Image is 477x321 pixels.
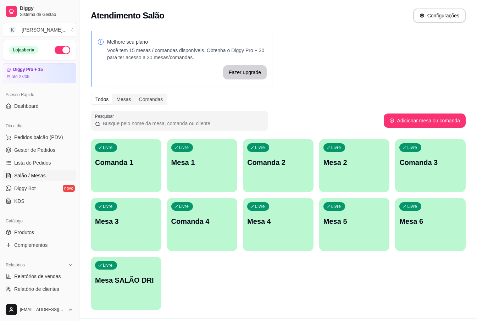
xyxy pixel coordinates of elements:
[95,275,157,285] p: Mesa SALÃO DRI
[331,204,341,209] p: Livre
[247,157,309,167] p: Comanda 2
[95,157,157,167] p: Comanda 1
[407,204,417,209] p: Livre
[3,157,76,168] a: Lista de Pedidos
[14,198,24,205] span: KDS
[399,216,461,226] p: Mesa 6
[9,46,38,54] div: Loja aberta
[243,139,314,192] button: LivreComanda 2
[103,204,113,209] p: Livre
[179,145,189,150] p: Livre
[167,198,238,251] button: LivreComanda 4
[22,26,67,33] div: [PERSON_NAME] ...
[13,67,43,72] article: Diggy Pro + 15
[3,183,76,194] a: Diggy Botnovo
[14,273,61,280] span: Relatórios de vendas
[135,94,167,104] div: Comandas
[3,296,76,308] a: Relatório de mesas
[167,139,238,192] button: LivreMesa 1
[255,204,265,209] p: Livre
[6,262,25,268] span: Relatórios
[14,159,51,166] span: Lista de Pedidos
[12,74,29,79] article: até 27/09
[103,262,113,268] p: Livre
[91,94,112,104] div: Todos
[100,120,264,127] input: Pesquisar
[14,286,59,293] span: Relatório de clientes
[14,185,36,192] span: Diggy Bot
[3,89,76,100] div: Acesso Rápido
[323,157,386,167] p: Mesa 2
[14,242,48,249] span: Complementos
[91,198,161,251] button: LivreMesa 3
[407,145,417,150] p: Livre
[95,216,157,226] p: Mesa 3
[9,26,16,33] span: K
[103,145,113,150] p: Livre
[3,144,76,156] a: Gestor de Pedidos
[3,120,76,132] div: Dia a dia
[319,198,390,251] button: LivreMesa 5
[384,114,466,128] button: Adicionar mesa ou comanda
[3,283,76,295] a: Relatório de clientes
[14,134,63,141] span: Pedidos balcão (PDV)
[55,46,70,54] button: Alterar Status
[255,145,265,150] p: Livre
[3,63,76,83] a: Diggy Pro + 15até 27/09
[14,103,39,110] span: Dashboard
[395,139,466,192] button: LivreComanda 3
[413,9,466,23] button: Configurações
[3,301,76,318] button: [EMAIL_ADDRESS][DOMAIN_NAME]
[107,47,267,61] p: Você tem 15 mesas / comandas disponíveis. Obtenha o Diggy Pro + 30 para ter acesso a 30 mesas/com...
[3,215,76,227] div: Catálogo
[91,257,161,310] button: LivreMesa SALÃO DRI
[3,170,76,181] a: Salão / Mesas
[171,157,233,167] p: Mesa 1
[223,65,267,79] button: Fazer upgrade
[179,204,189,209] p: Livre
[91,139,161,192] button: LivreComanda 1
[14,172,46,179] span: Salão / Mesas
[399,157,461,167] p: Comanda 3
[3,132,76,143] button: Pedidos balcão (PDV)
[107,38,267,45] p: Melhore seu plano
[247,216,309,226] p: Mesa 4
[3,3,76,20] a: DiggySistema de Gestão
[14,229,34,236] span: Produtos
[3,239,76,251] a: Complementos
[171,216,233,226] p: Comanda 4
[95,113,116,119] label: Pesquisar
[91,10,164,21] h2: Atendimento Salão
[14,146,55,154] span: Gestor de Pedidos
[331,145,341,150] p: Livre
[395,198,466,251] button: LivreMesa 6
[3,195,76,207] a: KDS
[3,271,76,282] a: Relatórios de vendas
[3,100,76,112] a: Dashboard
[112,94,135,104] div: Mesas
[20,5,73,12] span: Diggy
[243,198,314,251] button: LivreMesa 4
[323,216,386,226] p: Mesa 5
[20,12,73,17] span: Sistema de Gestão
[319,139,390,192] button: LivreMesa 2
[3,227,76,238] a: Produtos
[3,23,76,37] button: Select a team
[20,307,65,312] span: [EMAIL_ADDRESS][DOMAIN_NAME]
